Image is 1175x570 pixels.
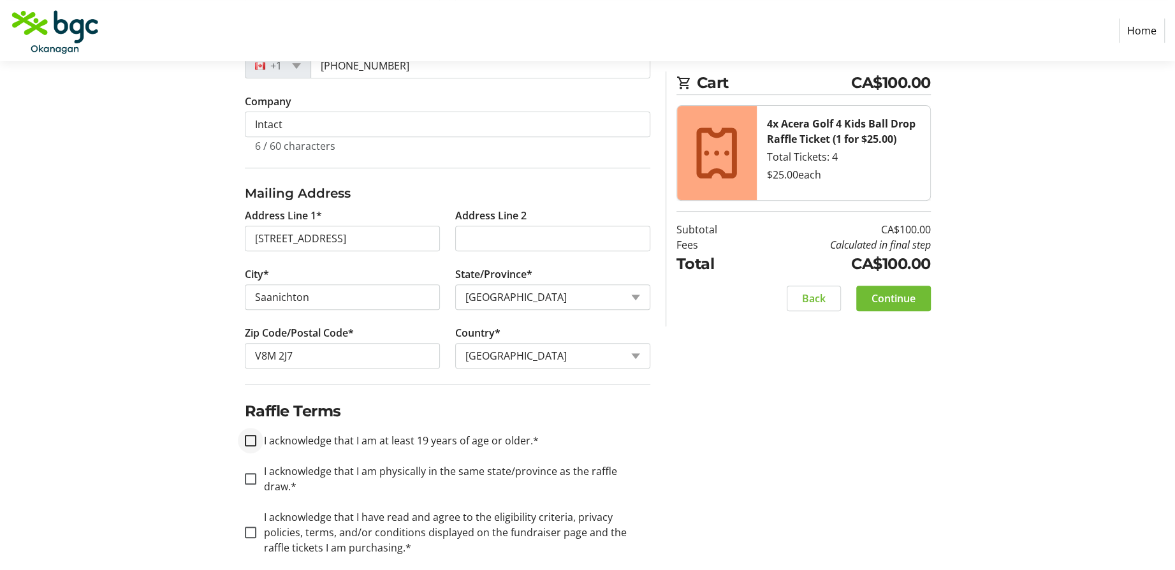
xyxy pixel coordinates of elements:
[256,464,650,494] label: I acknowledge that I am physically in the same state/province as the raffle draw.*
[1119,18,1165,43] a: Home
[872,291,916,306] span: Continue
[10,5,101,56] img: BGC Okanagan's Logo
[802,291,826,306] span: Back
[245,400,650,423] h2: Raffle Terms
[676,252,750,275] td: Total
[750,237,931,252] td: Calculated in final step
[245,284,440,310] input: City
[256,433,539,448] label: I acknowledge that I am at least 19 years of age or older.*
[455,325,500,340] label: Country*
[245,226,440,251] input: Address
[767,117,916,146] strong: 4x Acera Golf 4 Kids Ball Drop Raffle Ticket (1 for $25.00)
[245,208,322,223] label: Address Line 1*
[767,149,920,164] div: Total Tickets: 4
[255,139,335,153] tr-character-limit: 6 / 60 characters
[245,184,650,203] h3: Mailing Address
[676,237,750,252] td: Fees
[245,343,440,369] input: Zip or Postal Code
[245,267,269,282] label: City*
[767,167,920,182] div: $25.00 each
[245,325,354,340] label: Zip Code/Postal Code*
[455,267,532,282] label: State/Province*
[851,71,931,94] span: CA$100.00
[750,222,931,237] td: CA$100.00
[750,252,931,275] td: CA$100.00
[455,208,527,223] label: Address Line 2
[787,286,841,311] button: Back
[310,53,650,78] input: (506) 234-5678
[856,286,931,311] button: Continue
[245,94,291,109] label: Company
[256,509,650,555] label: I acknowledge that I have read and agree to the eligibility criteria, privacy policies, terms, an...
[697,71,852,94] span: Cart
[676,222,750,237] td: Subtotal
